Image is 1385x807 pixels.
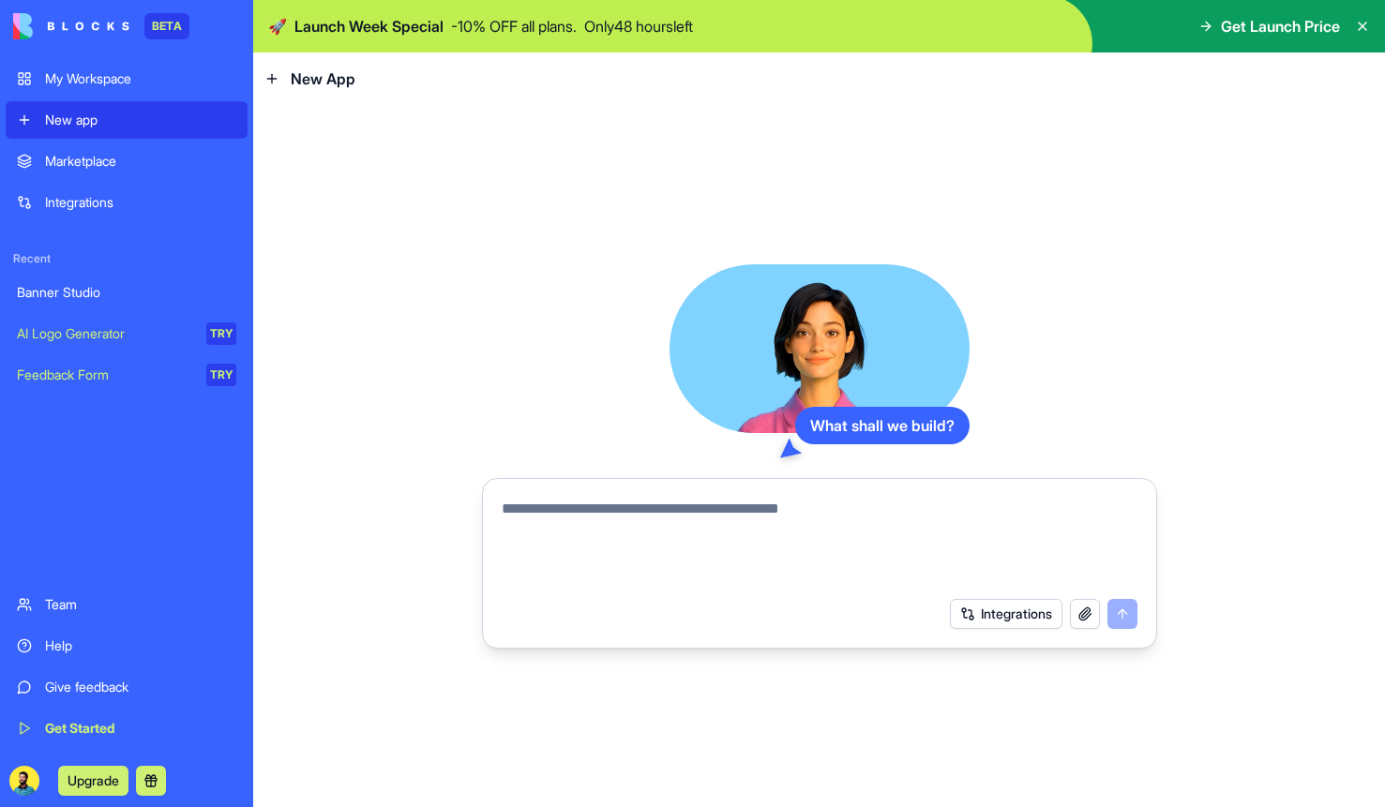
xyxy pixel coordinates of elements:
[17,283,236,302] div: Banner Studio
[45,193,236,212] div: Integrations
[795,407,970,444] div: What shall we build?
[451,15,577,37] p: - 10 % OFF all plans.
[6,668,248,706] a: Give feedback
[17,366,193,384] div: Feedback Form
[6,356,248,394] a: Feedback FormTRY
[144,13,189,39] div: BETA
[45,636,236,655] div: Help
[268,15,287,37] span: 🚀
[45,719,236,738] div: Get Started
[6,274,248,311] a: Banner Studio
[6,142,248,180] a: Marketplace
[6,184,248,221] a: Integrations
[45,595,236,614] div: Team
[58,770,128,789] a: Upgrade
[1221,15,1340,37] span: Get Launch Price
[9,766,39,796] img: ACg8ocLN4sWmJtJVVVZgTyFj-K1JepPDFkpP7ddBdO14E81MKCqUsGcl=s96-c
[13,13,129,39] img: logo
[6,315,248,352] a: AI Logo GeneratorTRY
[584,15,693,37] p: Only 48 hours left
[291,67,355,90] span: New App
[17,324,193,343] div: AI Logo Generator
[950,599,1062,629] button: Integrations
[6,586,248,623] a: Team
[45,111,236,129] div: New app
[6,710,248,747] a: Get Started
[206,364,236,386] div: TRY
[6,101,248,139] a: New app
[206,322,236,345] div: TRY
[58,766,128,796] button: Upgrade
[13,13,189,39] a: BETA
[294,15,444,37] span: Launch Week Special
[45,69,236,88] div: My Workspace
[6,60,248,97] a: My Workspace
[45,678,236,696] div: Give feedback
[6,627,248,665] a: Help
[6,251,248,266] span: Recent
[45,152,236,171] div: Marketplace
